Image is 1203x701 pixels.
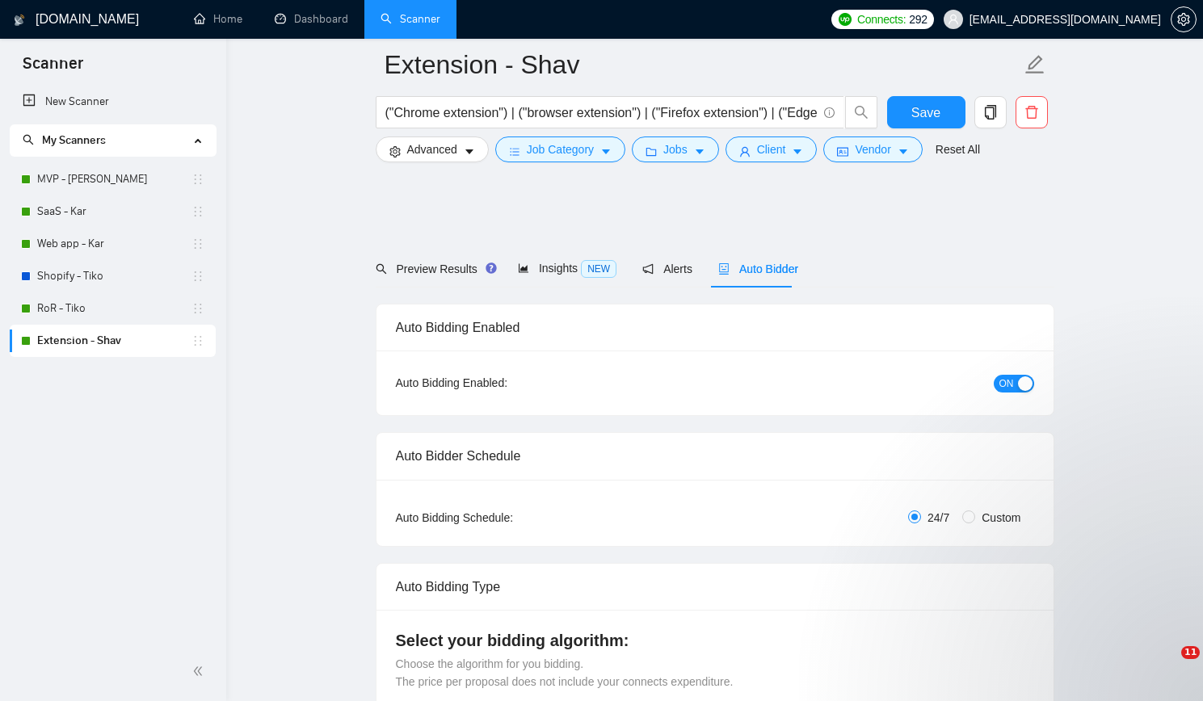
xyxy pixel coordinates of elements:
[396,374,608,392] div: Auto Bidding Enabled:
[37,325,191,357] a: Extension - Shav
[37,195,191,228] a: SaaS - Kar
[642,262,692,275] span: Alerts
[792,145,803,157] span: caret-down
[376,262,492,275] span: Preview Results
[191,302,204,315] span: holder
[396,509,608,527] div: Auto Bidding Schedule:
[275,12,348,26] a: dashboardDashboard
[37,260,191,292] a: Shopify - Tiko
[646,145,657,157] span: folder
[948,14,959,25] span: user
[857,10,906,28] span: Connects:
[726,136,818,162] button: userClientcaret-down
[10,195,216,228] li: SaaS - Kar
[10,260,216,292] li: Shopify - Tiko
[191,173,204,186] span: holder
[407,141,457,158] span: Advanced
[14,7,25,33] img: logo
[464,145,475,157] span: caret-down
[192,663,208,679] span: double-left
[1181,646,1200,659] span: 11
[37,292,191,325] a: RoR - Tiko
[10,292,216,325] li: RoR - Tiko
[37,228,191,260] a: Web app - Kar
[632,136,719,162] button: folderJobscaret-down
[974,96,1007,128] button: copy
[642,263,654,275] span: notification
[23,86,203,118] a: New Scanner
[757,141,786,158] span: Client
[1171,6,1197,32] button: setting
[694,145,705,157] span: caret-down
[10,163,216,195] li: MVP - Kar
[898,145,909,157] span: caret-down
[396,657,734,688] span: Choose the algorithm for you bidding. The price per proposal does not include your connects expen...
[739,145,751,157] span: user
[381,12,440,26] a: searchScanner
[10,86,216,118] li: New Scanner
[824,107,835,118] span: info-circle
[837,145,848,157] span: idcard
[975,105,1006,120] span: copy
[509,145,520,157] span: bars
[389,145,401,157] span: setting
[376,263,387,275] span: search
[191,270,204,283] span: holder
[191,205,204,218] span: holder
[484,261,498,275] div: Tooltip anchor
[600,145,612,157] span: caret-down
[823,136,922,162] button: idcardVendorcaret-down
[1171,13,1197,26] a: setting
[839,13,852,26] img: upwork-logo.png
[527,141,594,158] span: Job Category
[718,262,798,275] span: Auto Bidder
[663,141,688,158] span: Jobs
[1148,646,1187,685] iframe: Intercom live chat
[396,433,1034,479] div: Auto Bidder Schedule
[23,133,106,147] span: My Scanners
[845,96,877,128] button: search
[1016,105,1047,120] span: delete
[936,141,980,158] a: Reset All
[495,136,625,162] button: barsJob Categorycaret-down
[10,228,216,260] li: Web app - Kar
[581,260,616,278] span: NEW
[921,509,956,527] span: 24/7
[518,262,616,275] span: Insights
[909,10,927,28] span: 292
[194,12,242,26] a: homeHome
[37,163,191,195] a: MVP - [PERSON_NAME]
[385,103,817,123] input: Search Freelance Jobs...
[846,105,877,120] span: search
[911,103,940,123] span: Save
[718,263,730,275] span: robot
[10,325,216,357] li: Extension - Shav
[396,564,1034,610] div: Auto Bidding Type
[42,133,106,147] span: My Scanners
[385,44,1021,85] input: Scanner name...
[1024,54,1045,75] span: edit
[975,509,1027,527] span: Custom
[396,629,1034,652] h4: Select your bidding algorithm:
[518,262,529,274] span: area-chart
[191,334,204,347] span: holder
[376,136,489,162] button: settingAdvancedcaret-down
[855,141,890,158] span: Vendor
[999,375,1014,392] span: ON
[887,96,965,128] button: Save
[10,52,96,86] span: Scanner
[23,134,34,145] span: search
[1016,96,1048,128] button: delete
[191,237,204,250] span: holder
[396,304,1034,350] div: Auto Bidding Enabled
